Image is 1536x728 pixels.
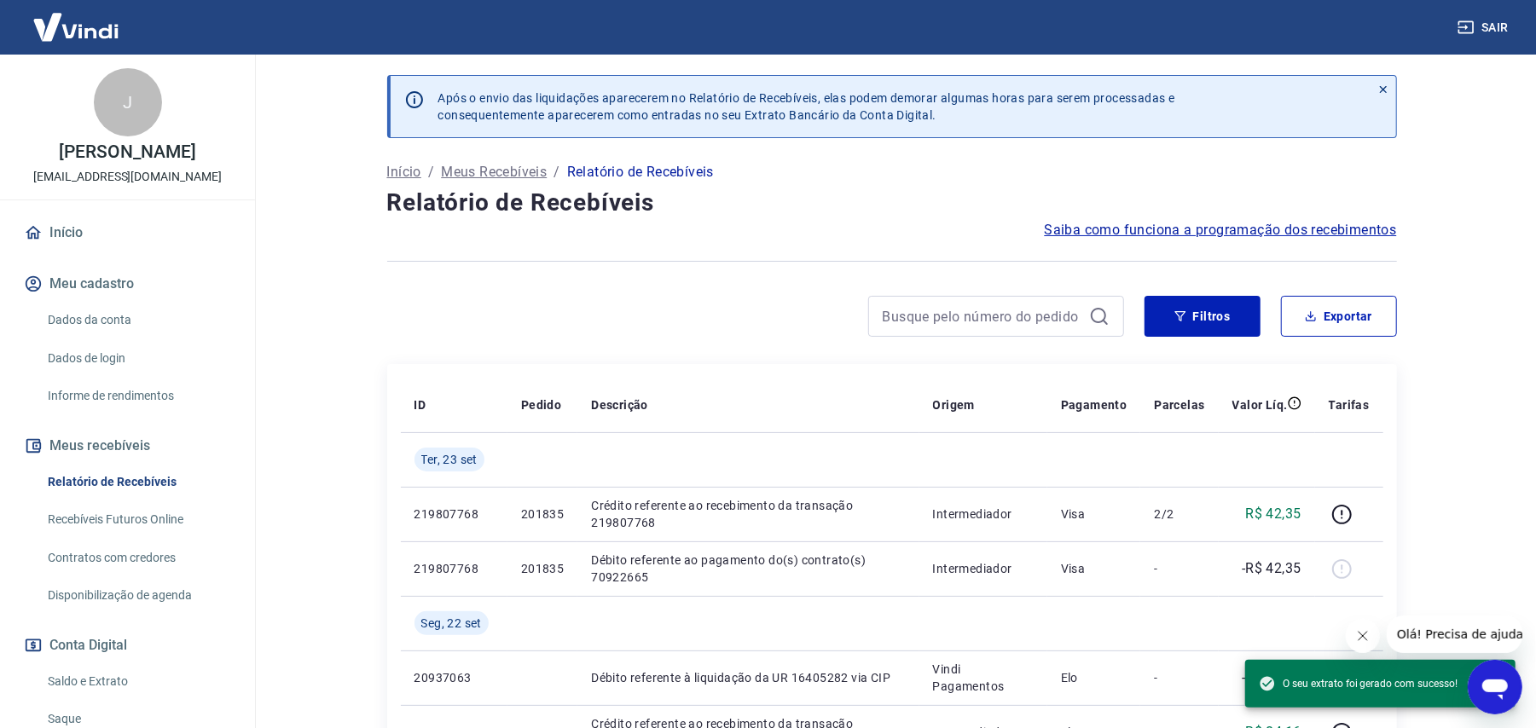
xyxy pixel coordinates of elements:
a: Dados da conta [41,303,235,338]
a: Meus Recebíveis [441,162,547,182]
p: Relatório de Recebíveis [567,162,714,182]
a: Disponibilização de agenda [41,578,235,613]
p: 201835 [521,560,564,577]
a: Relatório de Recebíveis [41,465,235,500]
p: Origem [933,396,975,413]
p: - [1154,669,1204,686]
p: Visa [1061,506,1127,523]
button: Meu cadastro [20,265,235,303]
p: Vindi Pagamentos [933,661,1034,695]
iframe: Mensagem da empresa [1387,615,1522,653]
p: Após o envio das liquidações aparecerem no Relatório de Recebíveis, elas podem demorar algumas ho... [438,90,1175,124]
div: J [94,68,162,136]
p: Pedido [521,396,561,413]
a: Início [20,214,235,251]
p: Descrição [591,396,648,413]
p: Crédito referente ao recebimento da transação 219807768 [591,497,905,531]
p: -R$ 84,16 [1242,667,1301,688]
span: Ter, 23 set [421,451,478,468]
button: Conta Digital [20,627,235,664]
p: ID [414,396,426,413]
p: Valor Líq. [1232,396,1288,413]
p: Tarifas [1329,396,1370,413]
a: Dados de login [41,341,235,376]
p: / [428,162,434,182]
p: Elo [1061,669,1127,686]
p: 201835 [521,506,564,523]
a: Início [387,162,421,182]
span: Olá! Precisa de ajuda? [10,12,143,26]
p: / [554,162,559,182]
p: Visa [1061,560,1127,577]
p: 219807768 [414,560,494,577]
a: Informe de rendimentos [41,378,235,413]
p: Intermediador [933,560,1034,577]
p: [PERSON_NAME] [59,143,195,161]
button: Sair [1454,12,1516,43]
p: 20937063 [414,669,494,686]
p: 2/2 [1154,506,1204,523]
span: Seg, 22 set [421,615,482,632]
p: Débito referente à liquidação da UR 16405282 via CIP [591,669,905,686]
a: Recebíveis Futuros Online [41,502,235,537]
img: Vindi [20,1,131,53]
p: Débito referente ao pagamento do(s) contrato(s) 70922665 [591,552,905,586]
a: Saldo e Extrato [41,664,235,699]
button: Meus recebíveis [20,427,235,465]
iframe: Botão para abrir a janela de mensagens [1468,660,1522,714]
span: O seu extrato foi gerado com sucesso! [1259,675,1458,692]
p: Pagamento [1061,396,1127,413]
p: [EMAIL_ADDRESS][DOMAIN_NAME] [33,168,222,186]
p: Intermediador [933,506,1034,523]
a: Contratos com credores [41,540,235,575]
p: -R$ 42,35 [1242,558,1301,579]
p: Parcelas [1154,396,1204,413]
button: Exportar [1281,296,1397,337]
p: R$ 42,35 [1245,504,1301,524]
h4: Relatório de Recebíveis [387,186,1397,220]
input: Busque pelo número do pedido [883,303,1082,329]
iframe: Fechar mensagem [1346,619,1380,653]
p: - [1154,560,1204,577]
p: 219807768 [414,506,494,523]
a: Saiba como funciona a programação dos recebimentos [1045,220,1397,240]
button: Filtros [1145,296,1261,337]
